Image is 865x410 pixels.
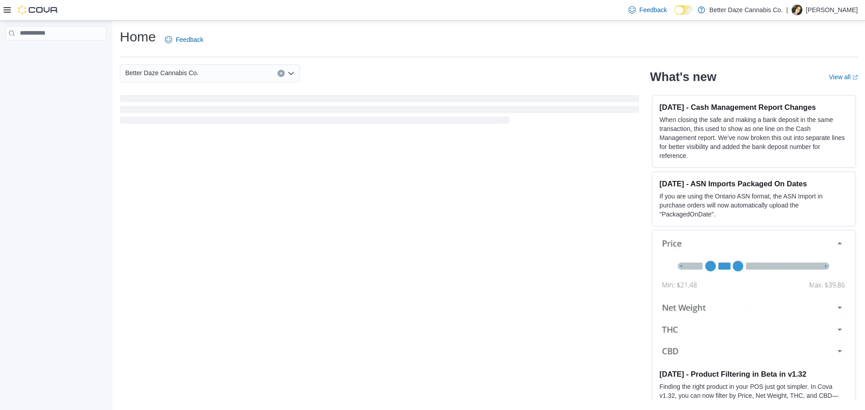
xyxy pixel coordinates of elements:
p: [PERSON_NAME] [806,5,858,15]
span: Feedback [176,35,203,44]
nav: Complex example [5,42,106,64]
p: Better Daze Cannabis Co. [710,5,783,15]
input: Dark Mode [674,5,693,15]
svg: External link [852,75,858,80]
h1: Home [120,28,156,46]
p: If you are using the Ontario ASN format, the ASN Import in purchase orders will now automatically... [660,192,848,219]
h2: What's new [650,70,716,84]
p: When closing the safe and making a bank deposit in the same transaction, this used to show as one... [660,115,848,160]
div: Rocio Garcia [792,5,802,15]
a: View allExternal link [829,73,858,81]
button: Clear input [278,70,285,77]
img: Cova [18,5,59,14]
span: Loading [120,97,639,126]
h3: [DATE] - ASN Imports Packaged On Dates [660,179,848,188]
button: Open list of options [287,70,295,77]
h3: [DATE] - Product Filtering in Beta in v1.32 [660,369,848,378]
a: Feedback [625,1,670,19]
span: Better Daze Cannabis Co. [125,68,199,78]
h3: [DATE] - Cash Management Report Changes [660,103,848,112]
span: Feedback [639,5,667,14]
a: Feedback [161,31,207,49]
p: | [786,5,788,15]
